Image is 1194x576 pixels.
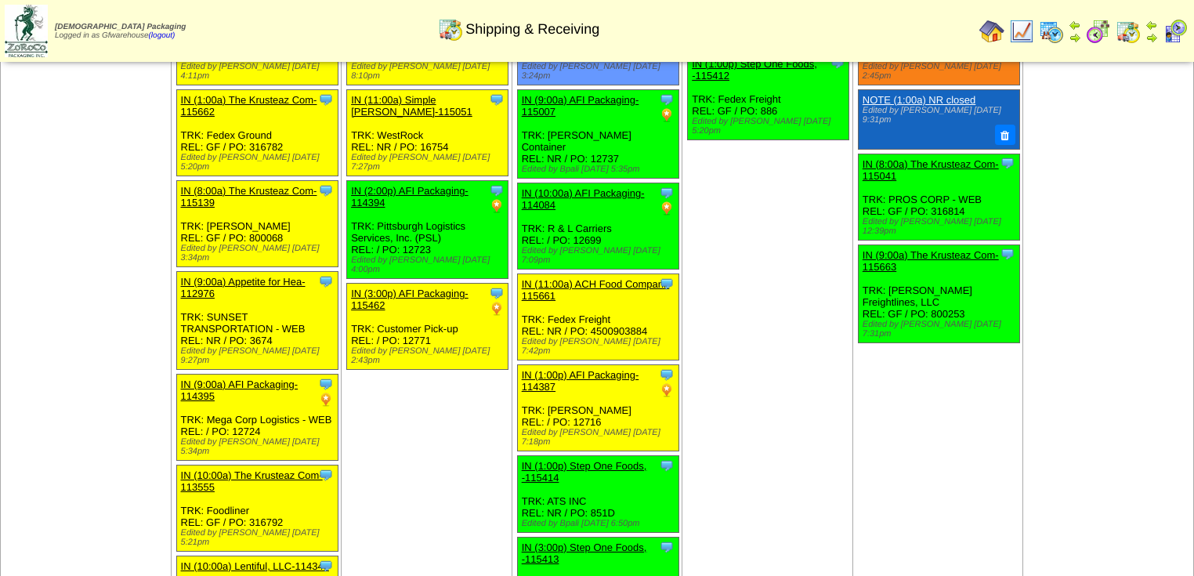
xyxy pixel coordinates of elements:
[5,5,48,57] img: zoroco-logo-small.webp
[1163,19,1188,44] img: calendarcustomer.gif
[995,125,1015,145] button: Delete Note
[318,467,334,483] img: Tooltip
[659,201,675,216] img: PO
[489,183,505,198] img: Tooltip
[863,217,1019,236] div: Edited by [PERSON_NAME] [DATE] 12:39pm
[318,558,334,574] img: Tooltip
[659,367,675,382] img: Tooltip
[522,542,647,565] a: IN (3:00p) Step One Foods, -115413
[858,154,1019,240] div: TRK: PROS CORP - WEB REL: GF / PO: 316814
[181,153,338,172] div: Edited by [PERSON_NAME] [DATE] 5:20pm
[181,244,338,263] div: Edited by [PERSON_NAME] [DATE] 3:34pm
[318,376,334,392] img: Tooltip
[347,90,508,176] div: TRK: WestRock REL: NR / PO: 16754
[181,560,329,572] a: IN (10:00a) Lentiful, LLC-114340
[351,288,469,311] a: IN (3:00p) AFI Packaging-115462
[863,249,999,273] a: IN (9:00a) The Krusteaz Com-115663
[522,94,639,118] a: IN (9:00a) AFI Packaging-115007
[347,181,508,279] div: TRK: Pittsburgh Logistics Services, Inc. (PSL) REL: / PO: 12723
[522,428,678,447] div: Edited by [PERSON_NAME] [DATE] 7:18pm
[181,469,323,493] a: IN (10:00a) The Krusteaz Com-113555
[979,19,1004,44] img: home.gif
[692,117,848,136] div: Edited by [PERSON_NAME] [DATE] 5:20pm
[517,274,678,360] div: TRK: Fedex Freight REL: NR / PO: 4500903884
[863,94,976,106] a: NOTE (1:00a) NR closed
[176,466,338,552] div: TRK: Foodliner REL: GF / PO: 316792
[517,90,678,179] div: TRK: [PERSON_NAME] Container REL: NR / PO: 12737
[489,285,505,301] img: Tooltip
[55,23,186,40] span: Logged in as Gfwarehouse
[181,346,338,365] div: Edited by [PERSON_NAME] [DATE] 9:27pm
[176,272,338,370] div: TRK: SUNSET TRANSPORTATION - WEB REL: NR / PO: 3674
[181,185,317,208] a: IN (8:00a) The Krusteaz Com-115139
[1069,31,1081,44] img: arrowright.gif
[522,165,678,174] div: Edited by Bpali [DATE] 5:35pm
[659,539,675,555] img: Tooltip
[863,62,1019,81] div: Edited by [PERSON_NAME] [DATE] 2:45pm
[181,276,306,299] a: IN (9:00a) Appetite for Hea-112976
[522,278,670,302] a: IN (11:00a) ACH Food Compani-115661
[351,94,472,118] a: IN (11:00a) Simple [PERSON_NAME]-115051
[1116,19,1141,44] img: calendarinout.gif
[1145,19,1158,31] img: arrowleft.gif
[181,62,338,81] div: Edited by [PERSON_NAME] [DATE] 4:11pm
[351,255,508,274] div: Edited by [PERSON_NAME] [DATE] 4:00pm
[55,23,186,31] span: [DEMOGRAPHIC_DATA] Packaging
[1086,19,1111,44] img: calendarblend.gif
[659,107,675,123] img: PO
[176,375,338,461] div: TRK: Mega Corp Logistics - WEB REL: / PO: 12724
[351,62,508,81] div: Edited by [PERSON_NAME] [DATE] 8:10pm
[522,369,639,393] a: IN (1:00p) AFI Packaging-114387
[688,53,849,139] div: TRK: Fedex Freight REL: GF / PO: 886
[659,382,675,398] img: PO
[149,31,175,40] a: (logout)
[176,181,338,267] div: TRK: [PERSON_NAME] REL: GF / PO: 800068
[1000,246,1015,262] img: Tooltip
[863,158,999,182] a: IN (8:00a) The Krusteaz Com-115041
[1069,19,1081,31] img: arrowleft.gif
[659,185,675,201] img: Tooltip
[351,185,469,208] a: IN (2:00p) AFI Packaging-114394
[318,183,334,198] img: Tooltip
[659,458,675,473] img: Tooltip
[489,198,505,214] img: PO
[176,90,338,176] div: TRK: Fedex Ground REL: GF / PO: 316782
[181,528,338,547] div: Edited by [PERSON_NAME] [DATE] 5:21pm
[351,153,508,172] div: Edited by [PERSON_NAME] [DATE] 7:27pm
[692,58,817,82] a: IN (1:00p) Step One Foods, -115412
[517,183,678,270] div: TRK: R & L Carriers REL: / PO: 12699
[347,284,508,370] div: TRK: Customer Pick-up REL: / PO: 12771
[522,62,678,81] div: Edited by [PERSON_NAME] [DATE] 3:24pm
[318,92,334,107] img: Tooltip
[863,106,1013,125] div: Edited by [PERSON_NAME] [DATE] 9:31pm
[522,337,678,356] div: Edited by [PERSON_NAME] [DATE] 7:42pm
[318,274,334,289] img: Tooltip
[1009,19,1034,44] img: line_graph.gif
[522,246,678,265] div: Edited by [PERSON_NAME] [DATE] 7:09pm
[438,16,463,42] img: calendarinout.gif
[522,460,647,484] a: IN (1:00p) Step One Foods, -115414
[517,365,678,451] div: TRK: [PERSON_NAME] REL: / PO: 12716
[181,437,338,456] div: Edited by [PERSON_NAME] [DATE] 5:34pm
[522,187,645,211] a: IN (10:00a) AFI Packaging-114084
[489,301,505,317] img: PO
[858,245,1019,342] div: TRK: [PERSON_NAME] Freightlines, LLC REL: GF / PO: 800253
[863,320,1019,339] div: Edited by [PERSON_NAME] [DATE] 7:31pm
[1039,19,1064,44] img: calendarprod.gif
[1000,155,1015,171] img: Tooltip
[181,94,317,118] a: IN (1:00a) The Krusteaz Com-115662
[465,21,599,38] span: Shipping & Receiving
[522,519,678,528] div: Edited by Bpali [DATE] 6:50pm
[181,379,298,402] a: IN (9:00a) AFI Packaging-114395
[1145,31,1158,44] img: arrowright.gif
[351,346,508,365] div: Edited by [PERSON_NAME] [DATE] 2:43pm
[659,92,675,107] img: Tooltip
[517,456,678,533] div: TRK: ATS INC REL: NR / PO: 851D
[489,92,505,107] img: Tooltip
[659,276,675,292] img: Tooltip
[318,392,334,408] img: PO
